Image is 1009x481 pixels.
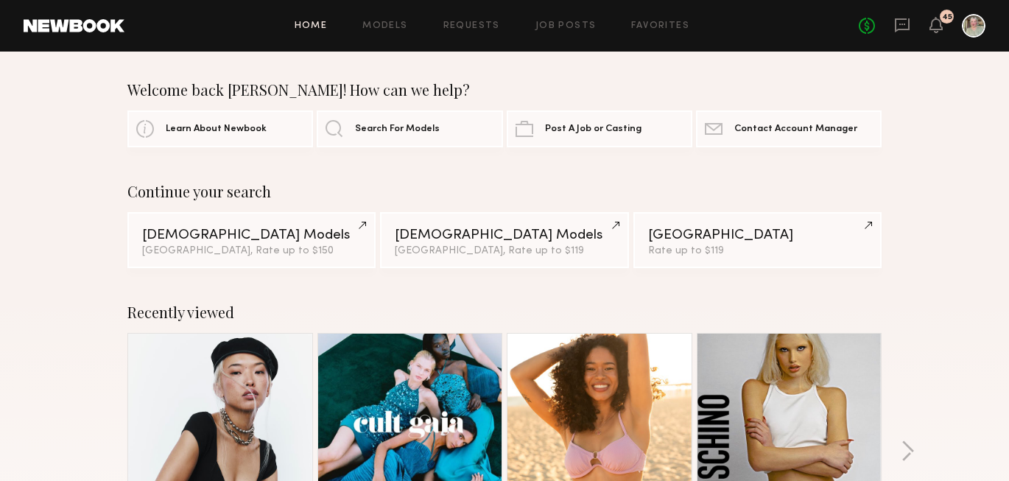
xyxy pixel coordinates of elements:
a: [DEMOGRAPHIC_DATA] Models[GEOGRAPHIC_DATA], Rate up to $150 [127,212,376,268]
span: Search For Models [355,124,440,134]
div: Recently viewed [127,303,882,321]
div: [GEOGRAPHIC_DATA], Rate up to $119 [395,246,614,256]
div: [GEOGRAPHIC_DATA] [648,228,867,242]
a: Requests [443,21,500,31]
a: Learn About Newbook [127,110,313,147]
span: Post A Job or Casting [545,124,641,134]
a: Contact Account Manager [696,110,882,147]
a: [DEMOGRAPHIC_DATA] Models[GEOGRAPHIC_DATA], Rate up to $119 [380,212,628,268]
span: Learn About Newbook [166,124,267,134]
div: Welcome back [PERSON_NAME]! How can we help? [127,81,882,99]
a: [GEOGRAPHIC_DATA]Rate up to $119 [633,212,882,268]
a: Post A Job or Casting [507,110,692,147]
a: Models [362,21,407,31]
div: Continue your search [127,183,882,200]
a: Search For Models [317,110,502,147]
div: [DEMOGRAPHIC_DATA] Models [142,228,361,242]
a: Job Posts [535,21,597,31]
a: Favorites [631,21,689,31]
div: [DEMOGRAPHIC_DATA] Models [395,228,614,242]
div: [GEOGRAPHIC_DATA], Rate up to $150 [142,246,361,256]
div: Rate up to $119 [648,246,867,256]
span: Contact Account Manager [734,124,857,134]
div: 45 [942,13,952,21]
a: Home [295,21,328,31]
